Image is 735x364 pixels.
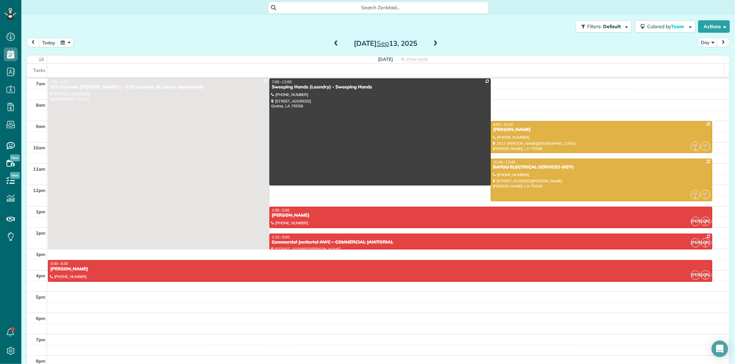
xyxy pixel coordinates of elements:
span: 1pm [36,209,45,214]
h2: [DATE] 13, 2025 [343,40,429,47]
span: Colored by [647,23,686,30]
span: KP [693,192,697,195]
span: 12pm [33,188,45,193]
div: 925 Common [PERSON_NAME] L - 925 Common St Luxury Apartments [50,84,267,90]
span: 7am [36,81,45,86]
button: today [39,38,58,47]
small: 3 [691,146,700,152]
a: Filters: Default [572,20,632,33]
span: 9:00 - 10:30 [493,122,513,127]
span: [PERSON_NAME] [691,238,700,247]
span: [DATE] [378,56,393,62]
span: 8pm [36,358,45,364]
span: Tasks [33,67,45,73]
small: 1 [701,274,710,281]
button: next [717,38,730,47]
span: 9am [36,124,45,129]
small: 1 [701,221,710,227]
span: Default [603,23,621,30]
span: CG [703,240,707,244]
span: 6pm [36,315,45,321]
small: 1 [701,146,710,152]
div: [PERSON_NAME] [272,213,710,218]
div: BAYOU ELECTRICAL SERVICES (KEY) [493,164,710,170]
span: 4pm [36,273,45,278]
small: 1 [701,194,710,201]
span: CG [703,218,707,222]
span: 7pm [36,337,45,342]
span: 5pm [36,294,45,300]
span: 7:00 - 3:00 [50,79,68,84]
button: Actions [698,20,730,33]
div: Commercial Janitorial AWC - COMMERCIAL JANITORIAL [272,239,710,245]
span: 3:30 - 4:30 [50,261,68,266]
small: 1 [701,242,710,249]
span: Team [671,23,685,30]
span: 7:00 - 12:00 [272,79,292,84]
span: 10am [33,145,45,150]
span: 11am [33,166,45,172]
span: [PERSON_NAME] [691,217,700,226]
span: [PERSON_NAME] [691,270,700,280]
span: New [10,172,20,179]
div: Open Intercom Messenger [712,341,728,357]
span: CG [703,272,707,276]
button: Colored byTeam [635,20,695,33]
small: 3 [691,194,700,201]
span: 8am [36,102,45,108]
span: Filters: [587,23,602,30]
span: KP [693,143,697,147]
div: [PERSON_NAME] [50,266,710,272]
span: 10:45 - 12:45 [493,160,515,164]
span: Sep [377,39,389,47]
div: [PERSON_NAME] [493,127,710,133]
button: prev [27,38,40,47]
span: KP [703,192,707,195]
button: Day [698,38,717,47]
span: 2pm [36,230,45,236]
span: KP [703,143,707,147]
div: Sweeping Hands (Laundry) - Sweeping Hands [272,84,489,90]
span: 2:15 - 3:00 [272,235,290,239]
span: 1:00 - 2:00 [272,208,290,213]
button: Filters: Default [576,20,632,33]
span: 3pm [36,251,45,257]
span: View week [406,56,428,62]
span: New [10,154,20,161]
